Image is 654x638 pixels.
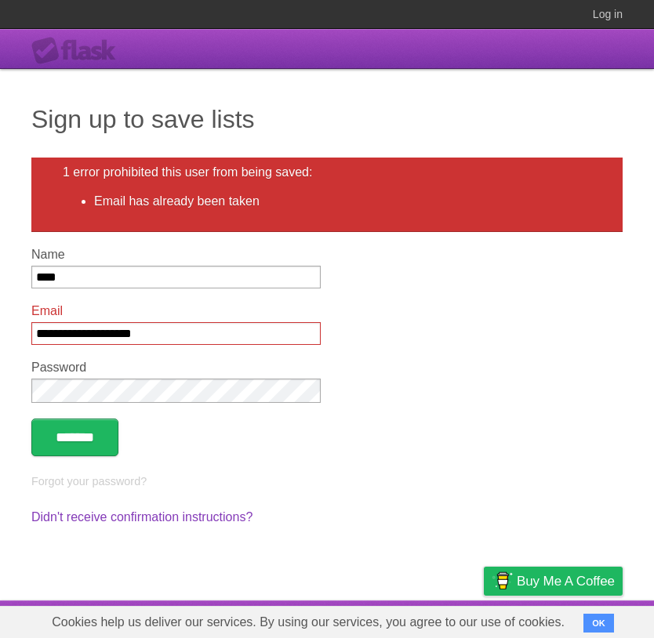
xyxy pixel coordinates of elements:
button: OK [583,614,614,633]
label: Name [31,248,321,262]
span: Cookies help us deliver our services. By using our services, you agree to our use of cookies. [36,607,580,638]
a: Suggest a feature [524,604,623,634]
a: Forgot your password? [31,475,147,488]
img: Buy me a coffee [492,567,513,594]
a: About [275,604,308,634]
label: Password [31,361,321,375]
span: Buy me a coffee [517,567,615,595]
div: Flask [31,37,125,65]
a: Developers [327,604,391,634]
a: Didn't receive confirmation instructions? [31,510,253,524]
li: Email has already been taken [94,192,591,211]
a: Privacy [463,604,504,634]
a: Buy me a coffee [484,567,623,596]
h1: Sign up to save lists [31,100,623,138]
h2: 1 error prohibited this user from being saved: [63,165,591,179]
a: Terms [410,604,445,634]
label: Email [31,304,321,318]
